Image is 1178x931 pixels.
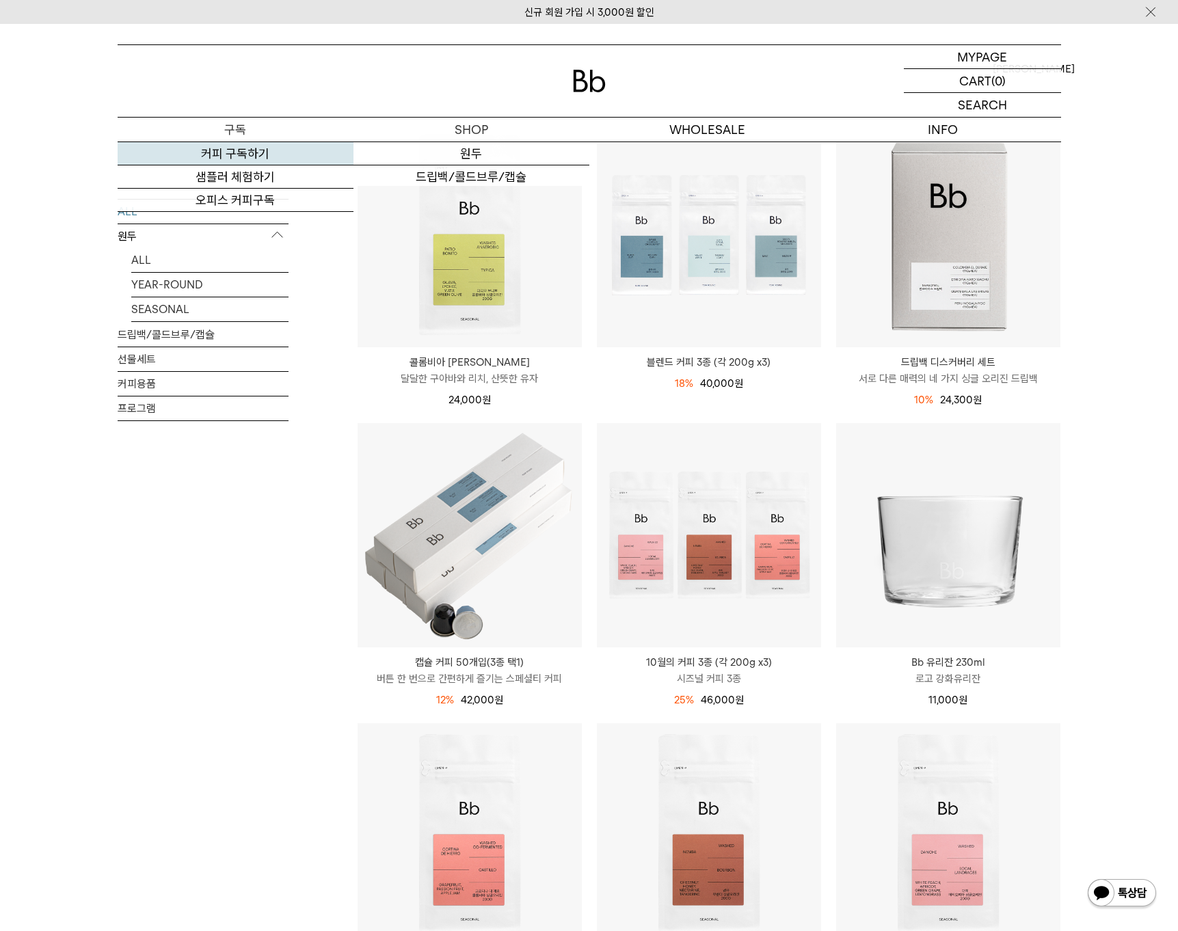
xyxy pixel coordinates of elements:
[959,69,991,92] p: CART
[674,692,694,708] div: 25%
[836,370,1060,387] p: 서로 다른 매력의 네 가지 싱글 오리진 드립백
[131,247,289,271] a: ALL
[524,6,654,18] a: 신규 회원 가입 시 3,000원 할인
[118,347,289,370] a: 선물세트
[358,654,582,671] p: 캡슐 커피 50개입(3종 택1)
[597,423,821,647] img: 10월의 커피 3종 (각 200g x3)
[358,423,582,647] img: 캡슐 커피 50개입(3종 택1)
[940,394,982,406] span: 24,300
[735,694,744,706] span: 원
[494,694,503,706] span: 원
[118,322,289,346] a: 드립백/콜드브루/캡슐
[358,671,582,687] p: 버튼 한 번으로 간편하게 즐기는 스페셜티 커피
[482,394,491,406] span: 원
[958,93,1007,117] p: SEARCH
[358,654,582,687] a: 캡슐 커피 50개입(3종 택1) 버튼 한 번으로 간편하게 즐기는 스페셜티 커피
[701,694,744,706] span: 46,000
[904,45,1061,69] a: MYPAGE
[589,118,825,141] p: WHOLESALE
[597,671,821,687] p: 시즈널 커피 3종
[118,142,353,165] a: 커피 구독하기
[118,165,353,189] a: 샘플러 체험하기
[836,123,1060,347] img: 드립백 디스커버리 세트
[597,123,821,347] img: 블렌드 커피 3종 (각 200g x3)
[700,377,743,390] span: 40,000
[836,671,1060,687] p: 로고 강화유리잔
[734,377,743,390] span: 원
[836,654,1060,671] p: Bb 유리잔 230ml
[358,354,582,370] p: 콜롬비아 [PERSON_NAME]
[597,354,821,370] a: 블렌드 커피 3종 (각 200g x3)
[436,692,454,708] div: 12%
[959,694,967,706] span: 원
[836,354,1060,387] a: 드립백 디스커버리 세트 서로 다른 매력의 네 가지 싱글 오리진 드립백
[358,123,582,347] img: 콜롬비아 파티오 보니토
[353,118,589,141] a: SHOP
[928,694,967,706] span: 11,000
[1086,878,1157,910] img: 카카오톡 채널 1:1 채팅 버튼
[118,371,289,395] a: 커피용품
[991,69,1006,92] p: (0)
[118,224,289,248] p: 원두
[118,396,289,420] a: 프로그램
[904,69,1061,93] a: CART (0)
[131,297,289,321] a: SEASONAL
[118,118,353,141] a: 구독
[597,654,821,671] p: 10월의 커피 3종 (각 200g x3)
[131,272,289,296] a: YEAR-ROUND
[353,142,589,165] a: 원두
[836,354,1060,370] p: 드립백 디스커버리 세트
[825,118,1061,141] p: INFO
[118,189,353,212] a: 오피스 커피구독
[675,375,693,392] div: 18%
[573,70,606,92] img: 로고
[589,142,825,165] a: 도매 서비스
[461,694,503,706] span: 42,000
[957,45,1007,68] p: MYPAGE
[358,370,582,387] p: 달달한 구아바와 리치, 산뜻한 유자
[836,654,1060,687] a: Bb 유리잔 230ml 로고 강화유리잔
[836,423,1060,647] img: Bb 유리잔 230ml
[973,394,982,406] span: 원
[358,354,582,387] a: 콜롬비아 [PERSON_NAME] 달달한 구아바와 리치, 산뜻한 유자
[914,392,933,408] div: 10%
[597,654,821,687] a: 10월의 커피 3종 (각 200g x3) 시즈널 커피 3종
[353,165,589,189] a: 드립백/콜드브루/캡슐
[449,394,491,406] span: 24,000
